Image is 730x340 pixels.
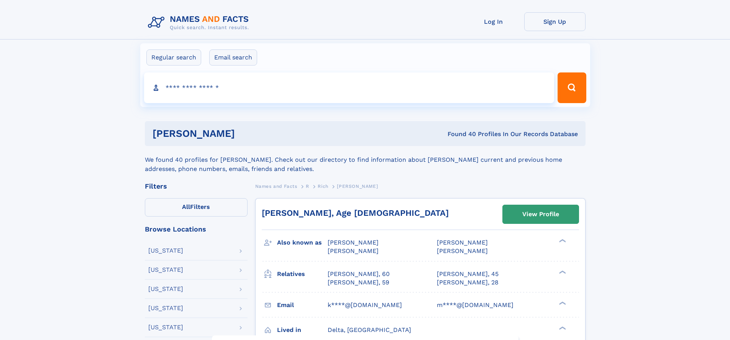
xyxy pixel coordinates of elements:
[557,269,566,274] div: ❯
[337,184,378,189] span: [PERSON_NAME]
[557,301,566,306] div: ❯
[277,299,328,312] h3: Email
[145,198,248,217] label: Filters
[328,326,411,333] span: Delta, [GEOGRAPHIC_DATA]
[328,247,379,255] span: [PERSON_NAME]
[306,184,309,189] span: R
[153,129,341,138] h1: [PERSON_NAME]
[341,130,578,138] div: Found 40 Profiles In Our Records Database
[148,324,183,330] div: [US_STATE]
[437,247,488,255] span: [PERSON_NAME]
[277,236,328,249] h3: Also known as
[437,239,488,246] span: [PERSON_NAME]
[255,181,297,191] a: Names and Facts
[318,181,328,191] a: Rich
[328,270,390,278] a: [PERSON_NAME], 60
[209,49,257,66] label: Email search
[182,203,190,210] span: All
[557,325,566,330] div: ❯
[463,12,524,31] a: Log In
[557,238,566,243] div: ❯
[148,286,183,292] div: [US_STATE]
[148,267,183,273] div: [US_STATE]
[522,205,559,223] div: View Profile
[328,239,379,246] span: [PERSON_NAME]
[145,226,248,233] div: Browse Locations
[277,324,328,337] h3: Lived in
[524,12,586,31] a: Sign Up
[437,270,499,278] a: [PERSON_NAME], 45
[144,72,554,103] input: search input
[277,268,328,281] h3: Relatives
[318,184,328,189] span: Rich
[145,12,255,33] img: Logo Names and Facts
[437,278,499,287] a: [PERSON_NAME], 28
[306,181,309,191] a: R
[328,278,389,287] a: [PERSON_NAME], 59
[145,146,586,174] div: We found 40 profiles for [PERSON_NAME]. Check out our directory to find information about [PERSON...
[558,72,586,103] button: Search Button
[503,205,579,223] a: View Profile
[148,248,183,254] div: [US_STATE]
[148,305,183,311] div: [US_STATE]
[145,183,248,190] div: Filters
[262,208,449,218] a: [PERSON_NAME], Age [DEMOGRAPHIC_DATA]
[146,49,201,66] label: Regular search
